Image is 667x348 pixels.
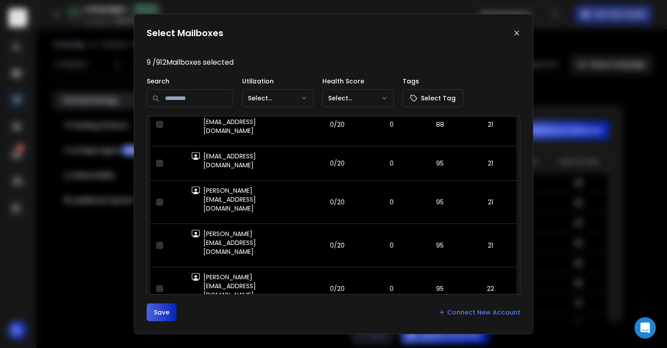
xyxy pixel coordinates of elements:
td: 21 [464,103,516,146]
p: [PERSON_NAME][EMAIL_ADDRESS][DOMAIN_NAME] [203,273,302,299]
p: 0 [373,159,411,168]
td: 0/20 [307,103,367,146]
a: Connect New Account [438,308,520,317]
p: Health Score [322,77,394,86]
td: 21 [464,224,516,267]
button: Select... [242,89,313,107]
p: Tags [403,77,463,86]
td: 22 [464,267,516,310]
p: Utilization [242,77,313,86]
p: [PERSON_NAME][EMAIL_ADDRESS][DOMAIN_NAME] [203,108,302,135]
td: 95 [416,146,464,180]
td: 0/20 [307,224,367,267]
button: Select Tag [403,89,463,107]
p: [EMAIL_ADDRESS][DOMAIN_NAME] [203,152,302,170]
p: [PERSON_NAME][EMAIL_ADDRESS][DOMAIN_NAME] [203,186,302,213]
td: 95 [416,267,464,310]
td: 0/20 [307,180,367,224]
h1: Select Mailboxes [147,27,223,39]
div: Open Intercom Messenger [634,317,656,339]
p: 0 [373,120,411,129]
p: 9 / 912 Mailboxes selected [147,57,520,68]
p: [PERSON_NAME][EMAIL_ADDRESS][DOMAIN_NAME] [203,229,302,256]
td: 0/20 [307,146,367,180]
td: 88 [416,103,464,146]
td: 0/20 [307,267,367,310]
p: 0 [373,284,411,293]
td: 95 [416,180,464,224]
button: Select... [322,89,394,107]
p: Search [147,77,233,86]
td: 95 [416,224,464,267]
p: 0 [373,198,411,207]
td: 21 [464,146,516,180]
td: 21 [464,180,516,224]
p: 0 [373,241,411,250]
button: Save [147,303,177,321]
